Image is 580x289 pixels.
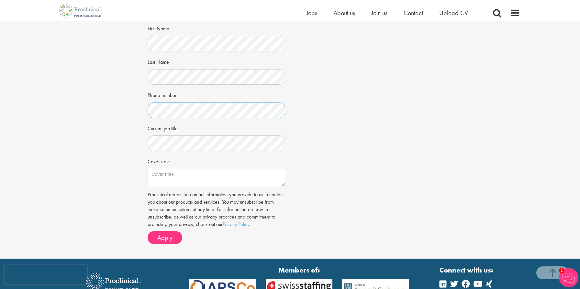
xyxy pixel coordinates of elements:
label: Phone number [148,90,177,99]
span: 1 [559,268,564,273]
label: Cover note [148,156,170,166]
a: Privacy Policy [223,221,249,228]
label: Current job title [148,123,178,133]
a: Join us [371,9,387,17]
a: Contact [404,9,423,17]
strong: Connect with us: [440,265,495,275]
label: First Name [148,23,169,33]
span: Apply [157,233,173,242]
a: About us [333,9,355,17]
p: Proclinical needs the contact information you provide to us to contact you about our products and... [148,191,285,228]
img: Chatbot [559,268,578,287]
button: Apply [148,231,182,244]
label: Last Name [148,56,169,66]
a: Jobs [306,9,317,17]
a: Upload CV [439,9,468,17]
iframe: reCAPTCHA [5,265,87,284]
strong: Members of: [189,265,409,275]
